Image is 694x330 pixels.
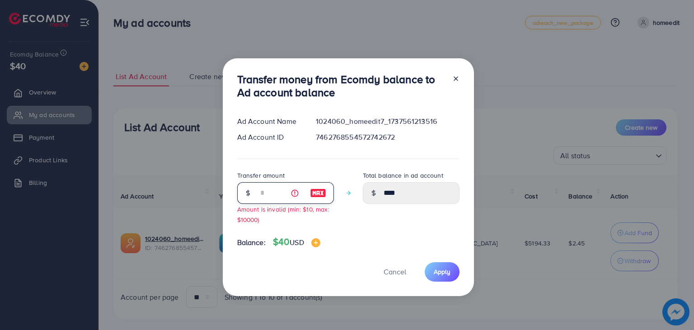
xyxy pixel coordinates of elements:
span: Apply [434,267,450,276]
img: image [311,238,320,247]
label: Total balance in ad account [363,171,443,180]
button: Cancel [372,262,417,282]
span: Cancel [384,267,406,277]
h4: $40 [273,236,320,248]
div: Ad Account Name [230,116,309,127]
button: Apply [425,262,460,282]
h3: Transfer money from Ecomdy balance to Ad account balance [237,73,445,99]
div: Ad Account ID [230,132,309,142]
div: 7462768554572742672 [309,132,466,142]
div: 1024060_homeedit7_1737561213516 [309,116,466,127]
img: image [310,188,326,198]
label: Transfer amount [237,171,285,180]
span: Balance: [237,237,266,248]
small: Amount is invalid (min: $10, max: $10000) [237,205,329,224]
span: USD [290,237,304,247]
